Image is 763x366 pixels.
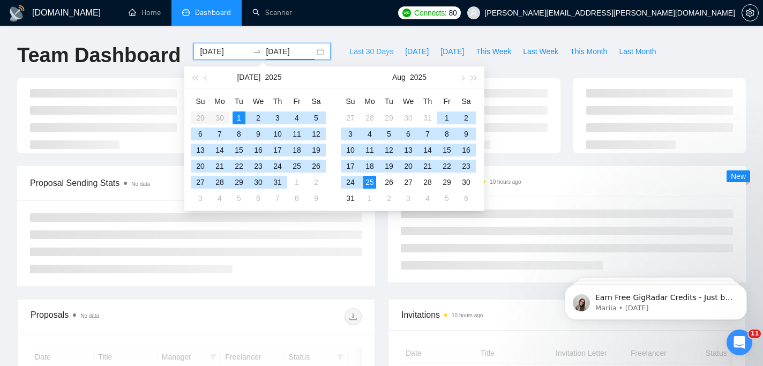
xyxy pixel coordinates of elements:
td: 2025-08-04 [210,190,229,206]
td: 2025-08-30 [457,174,476,190]
div: 16 [460,144,473,156]
div: 4 [363,128,376,140]
span: [DATE] [440,46,464,57]
div: 6 [194,128,207,140]
td: 2025-08-24 [341,174,360,190]
div: 4 [213,192,226,205]
div: 27 [402,176,415,189]
input: End date [266,46,315,57]
button: [DATE] [399,43,435,60]
td: 2025-08-08 [437,126,457,142]
span: swap-right [253,47,261,56]
td: 2025-08-03 [191,190,210,206]
div: 14 [421,144,434,156]
th: Sa [306,93,326,110]
td: 2025-09-04 [418,190,437,206]
button: Last Month [613,43,662,60]
div: 3 [344,128,357,140]
div: 19 [310,144,323,156]
td: 2025-07-04 [287,110,306,126]
span: Invitations [401,308,732,322]
div: 9 [460,128,473,140]
div: 28 [363,111,376,124]
span: Last Week [523,46,558,57]
td: 2025-08-02 [306,174,326,190]
th: We [249,93,268,110]
td: 2025-07-09 [249,126,268,142]
div: 11 [290,128,303,140]
td: 2025-08-08 [287,190,306,206]
td: 2025-07-07 [210,126,229,142]
time: 10 hours ago [490,179,521,185]
button: Last Week [517,43,564,60]
th: Mo [360,93,379,110]
a: setting [742,9,759,17]
div: 22 [440,160,453,173]
div: 17 [344,160,357,173]
td: 2025-07-10 [268,126,287,142]
span: New [731,172,746,181]
div: 20 [402,160,415,173]
iframe: Intercom notifications message [549,262,763,337]
div: 6 [402,128,415,140]
td: 2025-07-21 [210,158,229,174]
div: 30 [402,111,415,124]
td: 2025-07-08 [229,126,249,142]
td: 2025-08-07 [418,126,437,142]
td: 2025-07-31 [268,174,287,190]
td: 2025-08-17 [341,158,360,174]
div: 31 [271,176,284,189]
td: 2025-08-06 [399,126,418,142]
div: 2 [310,176,323,189]
td: 2025-08-12 [379,142,399,158]
div: 5 [233,192,245,205]
td: 2025-08-07 [268,190,287,206]
div: 16 [252,144,265,156]
th: Su [191,93,210,110]
td: 2025-07-30 [399,110,418,126]
div: 14 [213,144,226,156]
span: [DATE] [405,46,429,57]
div: 27 [344,111,357,124]
span: No data [131,181,150,187]
div: 7 [213,128,226,140]
td: 2025-08-05 [229,190,249,206]
time: 10 hours ago [452,312,483,318]
button: [DATE] [237,66,260,88]
span: to [253,47,261,56]
td: 2025-08-29 [437,174,457,190]
span: Dashboard [195,8,231,17]
div: 9 [310,192,323,205]
td: 2025-08-09 [457,126,476,142]
div: 23 [460,160,473,173]
span: Proposal Sending Stats [30,176,241,190]
td: 2025-08-04 [360,126,379,142]
div: 10 [344,144,357,156]
td: 2025-08-28 [418,174,437,190]
td: 2025-08-06 [249,190,268,206]
th: We [399,93,418,110]
div: 27 [194,176,207,189]
span: Scanner Breakdown [401,175,733,188]
td: 2025-07-22 [229,158,249,174]
td: 2025-07-06 [191,126,210,142]
img: logo [9,5,26,22]
td: 2025-07-20 [191,158,210,174]
td: 2025-08-01 [437,110,457,126]
div: 8 [440,128,453,140]
span: user [470,9,477,17]
td: 2025-07-28 [210,174,229,190]
td: 2025-09-01 [360,190,379,206]
div: 30 [460,176,473,189]
td: 2025-08-11 [360,142,379,158]
div: 13 [194,144,207,156]
td: 2025-08-27 [399,174,418,190]
div: 30 [252,176,265,189]
span: Last Month [619,46,656,57]
td: 2025-08-25 [360,174,379,190]
td: 2025-08-22 [437,158,457,174]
